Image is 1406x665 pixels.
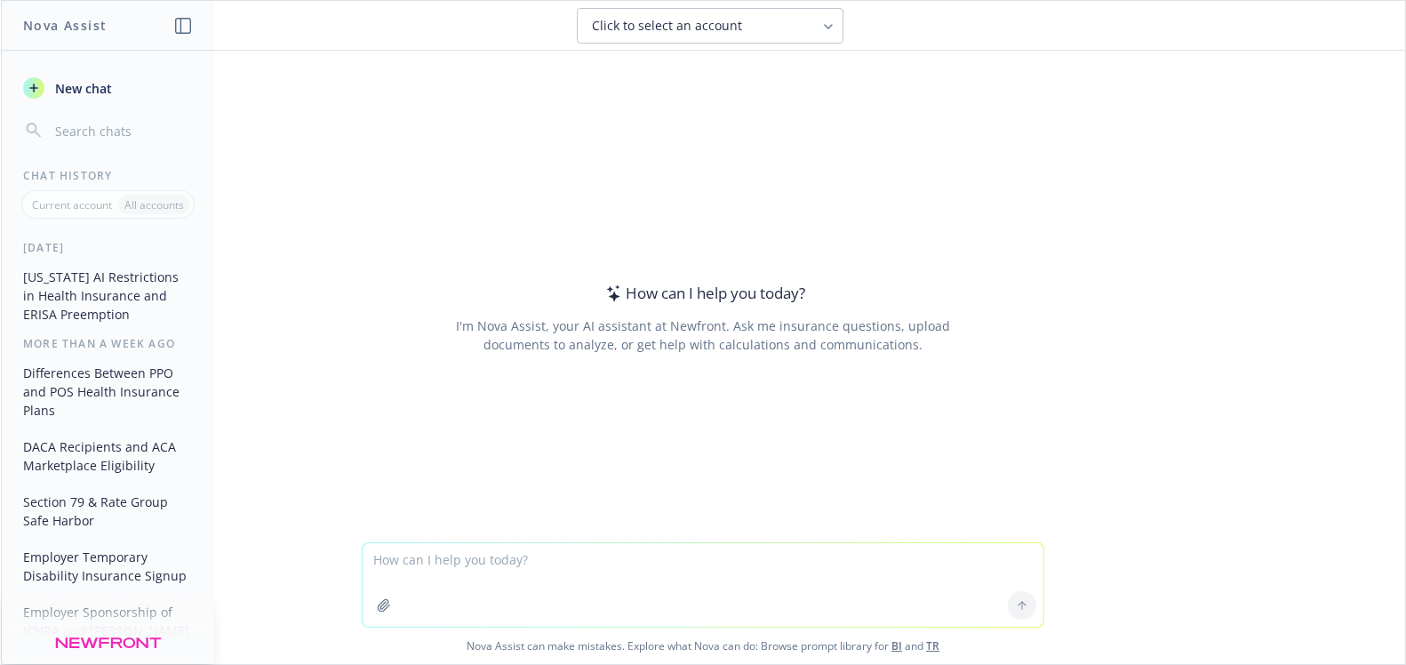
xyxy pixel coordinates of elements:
p: Current account [32,197,112,212]
button: Employer Temporary Disability Insurance Signup [16,542,200,590]
div: More than a week ago [2,336,214,351]
p: All accounts [124,197,184,212]
button: Section 79 & Rate Group Safe Harbor [16,487,200,535]
h1: Nova Assist [23,16,107,35]
button: DACA Recipients and ACA Marketplace Eligibility [16,432,200,480]
a: TR [926,638,939,653]
button: Click to select an account [577,8,843,44]
span: Click to select an account [592,17,742,35]
div: How can I help you today? [601,282,805,305]
button: [US_STATE] AI Restrictions in Health Insurance and ERISA Preemption [16,262,200,329]
button: Employer Sponsorship of ICHRA and [PERSON_NAME] [16,597,200,645]
span: New chat [52,79,112,98]
input: Search chats [52,118,193,143]
div: [DATE] [2,240,214,255]
span: Nova Assist can make mistakes. Explore what Nova can do: Browse prompt library for and [8,628,1398,664]
a: BI [891,638,902,653]
button: Differences Between PPO and POS Health Insurance Plans [16,358,200,425]
button: New chat [16,72,200,104]
div: I'm Nova Assist, your AI assistant at Newfront. Ask me insurance questions, upload documents to a... [452,316,953,354]
div: Chat History [2,168,214,183]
